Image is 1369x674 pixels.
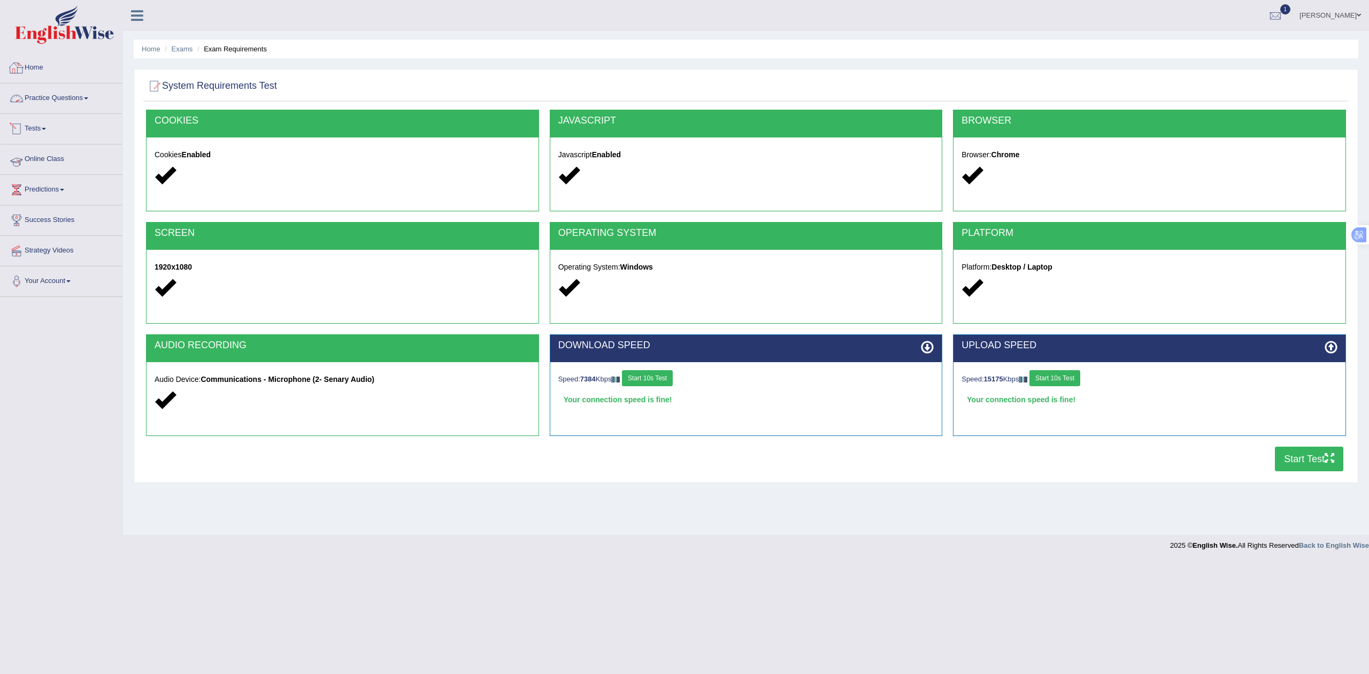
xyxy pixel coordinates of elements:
[195,44,267,54] li: Exam Requirements
[1019,377,1027,382] img: ajax-loader-fb-connection.gif
[172,45,193,53] a: Exams
[1,236,122,263] a: Strategy Videos
[1299,541,1369,549] a: Back to English Wise
[1170,535,1369,550] div: 2025 © All Rights Reserved
[962,340,1337,351] h2: UPLOAD SPEED
[962,116,1337,126] h2: BROWSER
[1,83,122,110] a: Practice Questions
[1193,541,1237,549] strong: English Wise.
[1,114,122,141] a: Tests
[155,151,530,159] h5: Cookies
[1,53,122,80] a: Home
[1029,370,1080,386] button: Start 10s Test
[1,144,122,171] a: Online Class
[558,392,934,408] div: Your connection speed is fine!
[182,150,211,159] strong: Enabled
[558,340,934,351] h2: DOWNLOAD SPEED
[558,370,934,389] div: Speed: Kbps
[1280,4,1291,14] span: 1
[1,266,122,293] a: Your Account
[962,392,1337,408] div: Your connection speed is fine!
[611,377,620,382] img: ajax-loader-fb-connection.gif
[1,175,122,202] a: Predictions
[558,116,934,126] h2: JAVASCRIPT
[622,370,673,386] button: Start 10s Test
[558,151,934,159] h5: Javascript
[142,45,160,53] a: Home
[580,375,596,383] strong: 7384
[962,263,1337,271] h5: Platform:
[1275,447,1343,471] button: Start Test
[201,375,374,384] strong: Communications - Microphone (2- Senary Audio)
[558,228,934,239] h2: OPERATING SYSTEM
[155,340,530,351] h2: AUDIO RECORDING
[155,376,530,384] h5: Audio Device:
[991,263,1052,271] strong: Desktop / Laptop
[155,228,530,239] h2: SCREEN
[592,150,621,159] strong: Enabled
[984,375,1003,383] strong: 15175
[962,228,1337,239] h2: PLATFORM
[155,116,530,126] h2: COOKIES
[962,151,1337,159] h5: Browser:
[155,263,192,271] strong: 1920x1080
[558,263,934,271] h5: Operating System:
[991,150,1020,159] strong: Chrome
[1,205,122,232] a: Success Stories
[146,78,277,94] h2: System Requirements Test
[962,370,1337,389] div: Speed: Kbps
[620,263,653,271] strong: Windows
